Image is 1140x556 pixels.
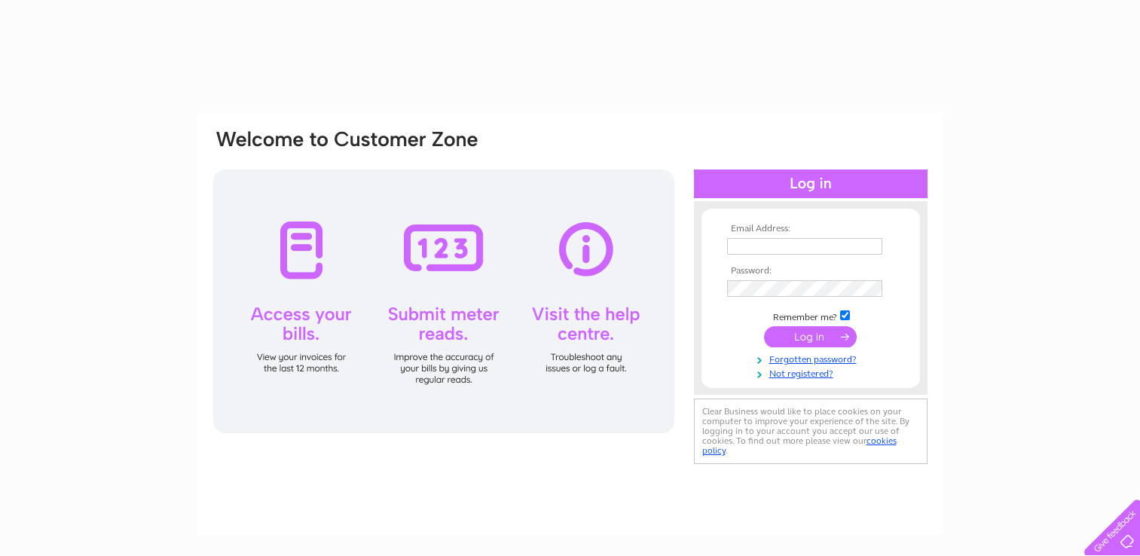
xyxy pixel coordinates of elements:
th: Email Address: [723,224,898,234]
th: Password: [723,266,898,276]
a: Forgotten password? [727,351,898,365]
a: Not registered? [727,365,898,380]
td: Remember me? [723,308,898,323]
div: Clear Business would like to place cookies on your computer to improve your experience of the sit... [694,399,928,464]
a: cookies policy [702,435,897,456]
input: Submit [764,326,857,347]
